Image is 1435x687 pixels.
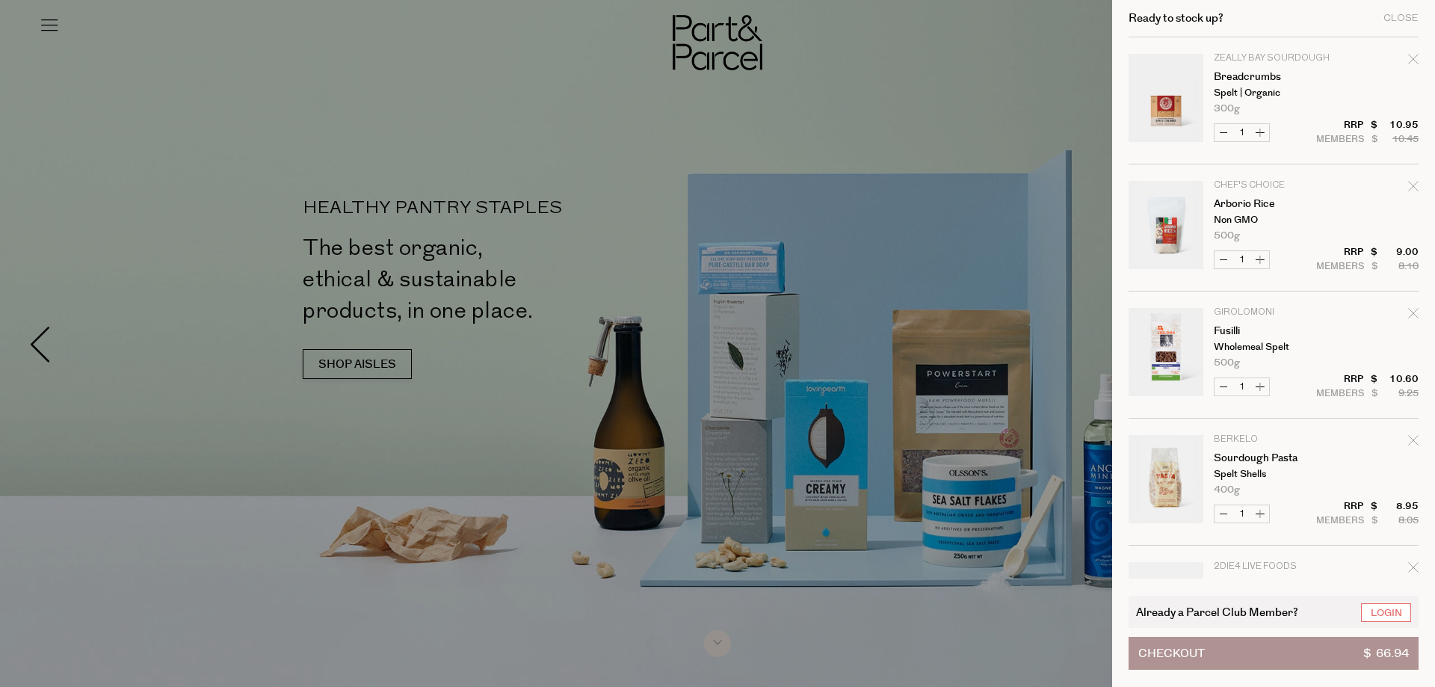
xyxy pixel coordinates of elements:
[1214,485,1240,495] span: 400g
[1214,181,1330,190] p: Chef's Choice
[1214,308,1330,317] p: Girolomoni
[1129,637,1419,670] button: Checkout$ 66.94
[1214,54,1330,63] p: Zeally Bay Sourdough
[1232,505,1251,523] input: QTY Sourdough Pasta
[1363,638,1409,669] span: $ 66.94
[1138,638,1205,669] span: Checkout
[1214,88,1330,98] p: Spelt | Organic
[1232,251,1251,268] input: QTY Arborio Rice
[1361,603,1411,622] a: Login
[1408,560,1419,580] div: Remove Pecans
[1408,433,1419,453] div: Remove Sourdough Pasta
[1232,378,1251,395] input: QTY Fusilli
[1408,52,1419,72] div: Remove Breadcrumbs
[1214,469,1330,479] p: Spelt Shells
[1214,72,1330,82] a: Breadcrumbs
[1214,358,1240,368] span: 500g
[1214,342,1330,352] p: Wholemeal Spelt
[1214,326,1330,336] a: Fusilli
[1129,13,1223,24] h2: Ready to stock up?
[1214,562,1330,571] p: 2Die4 Live Foods
[1214,231,1240,241] span: 500g
[1214,104,1240,114] span: 300g
[1214,199,1330,209] a: Arborio Rice
[1232,124,1251,141] input: QTY Breadcrumbs
[1383,13,1419,23] div: Close
[1214,215,1330,225] p: Non GMO
[1408,306,1419,326] div: Remove Fusilli
[1136,603,1298,620] span: Already a Parcel Club Member?
[1408,179,1419,199] div: Remove Arborio Rice
[1214,435,1330,444] p: Berkelo
[1214,453,1330,463] a: Sourdough Pasta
